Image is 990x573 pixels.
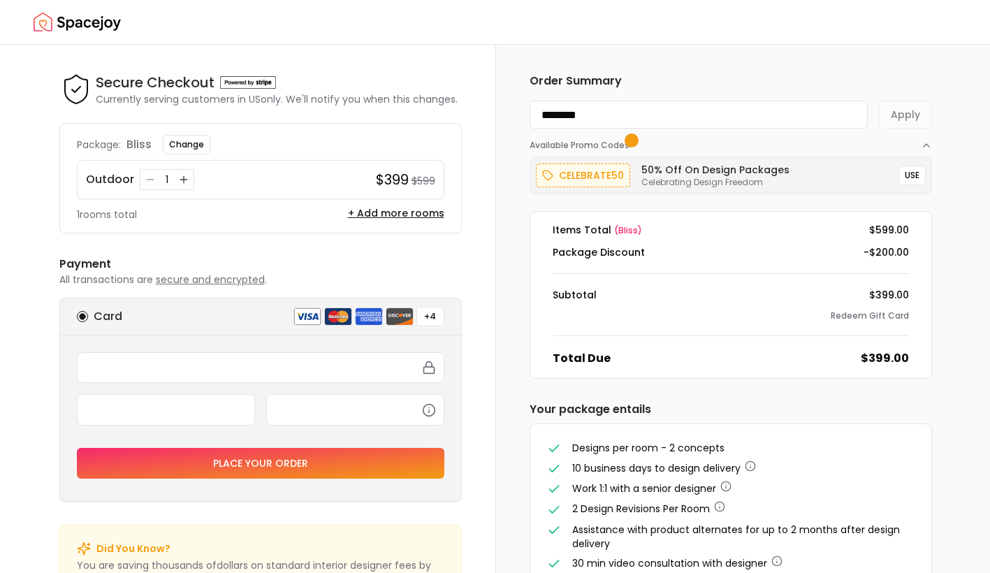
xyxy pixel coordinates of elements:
[355,307,383,326] img: american express
[864,245,909,259] dd: -$200.00
[559,167,624,184] p: celebrate50
[553,350,611,367] dt: Total Due
[348,206,444,220] button: + Add more rooms
[34,8,121,36] img: Spacejoy Logo
[96,73,214,92] h4: Secure Checkout
[553,288,597,302] dt: Subtotal
[59,256,462,273] h6: Payment
[572,502,710,516] span: 2 Design Revisions Per Room
[77,448,444,479] button: Place your order
[861,350,909,367] dd: $399.00
[530,129,932,151] button: Available Promo Codes
[220,76,276,89] img: Powered by stripe
[572,441,725,455] span: Designs per room - 2 concepts
[143,173,157,187] button: Decrease quantity for Outdoor
[59,273,462,286] p: All transactions are .
[530,401,932,418] h6: Your package entails
[376,170,409,189] h4: $399
[126,136,152,153] p: bliss
[530,140,634,151] span: Available Promo Codes
[156,273,265,286] span: secure and encrypted
[34,8,121,36] a: Spacejoy
[553,245,645,259] dt: Package Discount
[572,523,900,551] span: Assistance with product alternates for up to 2 months after design delivery
[275,403,435,416] iframe: Cuadro de entrada seguro del CVC
[177,173,191,187] button: Increase quantity for Outdoor
[614,224,642,236] span: ( bliss )
[77,138,121,152] p: Package:
[96,542,170,556] p: Did You Know?
[553,223,642,237] dt: Items Total
[416,307,444,326] button: +4
[324,307,352,326] img: mastercard
[572,461,741,475] span: 10 business days to design delivery
[77,208,137,222] p: 1 rooms total
[869,288,909,302] dd: $399.00
[160,173,174,187] div: 1
[831,310,909,321] button: Redeem Gift Card
[869,223,909,237] dd: $599.00
[163,135,210,154] button: Change
[96,92,458,106] p: Currently serving customers in US only. We'll notify you when this changes.
[898,166,926,185] button: USE
[293,307,321,326] img: visa
[412,174,435,188] small: $599
[572,481,716,495] span: Work 1:1 with a senior designer
[641,177,789,188] p: Celebrating Design Freedom
[641,163,789,177] h6: 50% Off on Design Packages
[530,73,932,89] h6: Order Summary
[386,307,414,326] img: discover
[572,556,767,570] span: 30 min video consultation with designer
[86,171,134,188] p: Outdoor
[86,361,435,374] iframe: Cuadro de entrada seguro del número de tarjeta
[86,403,246,416] iframe: Cuadro de entrada seguro de la fecha de vencimiento
[94,308,122,325] h6: Card
[530,151,932,194] div: Available Promo Codes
